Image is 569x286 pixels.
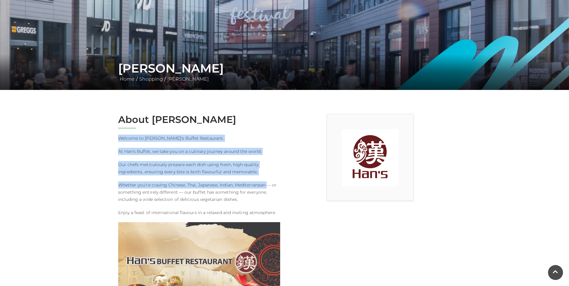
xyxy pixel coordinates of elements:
p: Our chefs meticulously prepare each dish using fresh, high-quality ingredients, ensuring every bi... [118,161,280,175]
a: [PERSON_NAME] [166,76,210,82]
p: Whether you're craving Chinese, Thai, Japanese, Indian, Mediterranean — or something entirely dif... [118,181,280,203]
p: At Han's Buffet, we take you on a culinary journey around the world. [118,148,280,155]
p: Welcome to [PERSON_NAME]'s Buffet Restaurant. [118,135,280,142]
h2: About [PERSON_NAME] [118,114,280,125]
div: / / [114,61,456,83]
a: Shopping [138,76,164,82]
p: Enjoy a feast of international flavours in a relaxed and inviting atmosphere. [118,209,280,216]
a: Home [118,76,136,82]
h1: [PERSON_NAME] [118,61,451,76]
